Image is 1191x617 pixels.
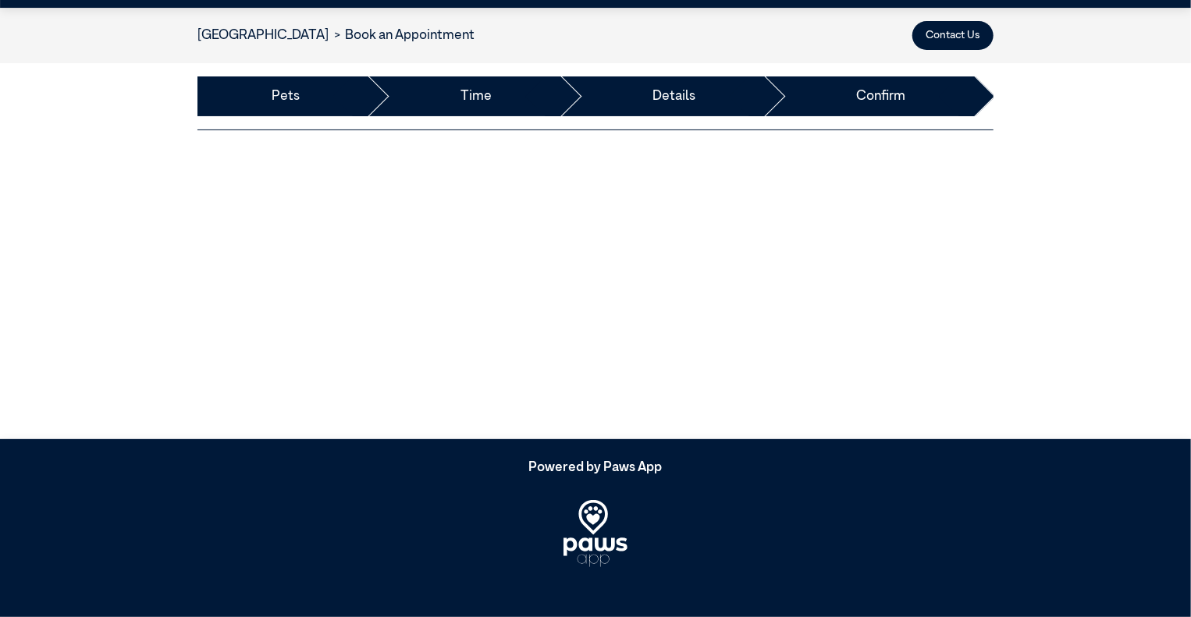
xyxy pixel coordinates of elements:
[197,26,475,46] nav: breadcrumb
[272,87,300,107] a: Pets
[197,29,329,42] a: [GEOGRAPHIC_DATA]
[197,460,994,476] h5: Powered by Paws App
[652,87,695,107] a: Details
[857,87,906,107] a: Confirm
[564,500,627,566] img: PawsApp
[912,21,994,50] button: Contact Us
[329,26,475,46] li: Book an Appointment
[460,87,492,107] a: Time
